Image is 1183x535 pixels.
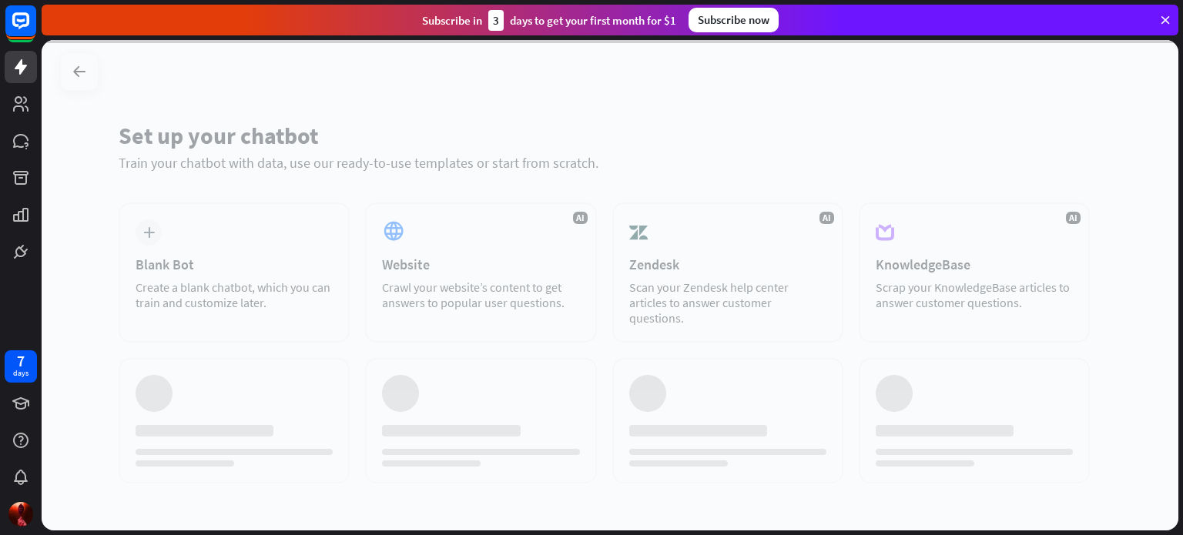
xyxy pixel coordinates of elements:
[13,368,28,379] div: days
[689,8,779,32] div: Subscribe now
[17,354,25,368] div: 7
[422,10,676,31] div: Subscribe in days to get your first month for $1
[488,10,504,31] div: 3
[5,350,37,383] a: 7 days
